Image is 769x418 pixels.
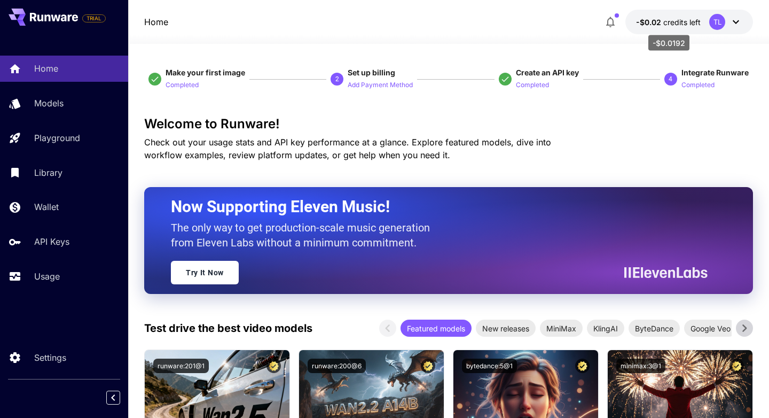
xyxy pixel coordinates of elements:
[144,320,312,336] p: Test drive the best video models
[709,14,725,30] div: TL
[114,388,128,407] div: Collapse sidebar
[587,323,624,334] span: KlingAI
[144,137,551,160] span: Check out your usage stats and API key performance at a glance. Explore featured models, dive int...
[34,62,58,75] p: Home
[335,74,339,84] p: 2
[144,16,168,28] nav: breadcrumb
[625,10,753,34] button: -$0.0192TL
[636,17,701,28] div: -$0.0192
[153,359,209,373] button: runware:201@1
[348,68,395,77] span: Set up billing
[308,359,366,373] button: runware:200@6
[516,80,549,90] p: Completed
[166,68,245,77] span: Make your first image
[681,78,715,91] button: Completed
[648,35,689,51] div: -$0.0192
[516,78,549,91] button: Completed
[540,320,583,337] div: MiniMax
[401,320,472,337] div: Featured models
[629,323,680,334] span: ByteDance
[636,18,663,27] span: -$0.02
[681,68,749,77] span: Integrate Runware
[663,18,701,27] span: credits left
[587,320,624,337] div: KlingAI
[684,323,737,334] span: Google Veo
[34,166,62,179] p: Library
[34,131,80,144] p: Playground
[34,270,60,283] p: Usage
[106,391,120,405] button: Collapse sidebar
[616,359,665,373] button: minimax:3@1
[82,12,106,25] span: Add your payment card to enable full platform functionality.
[540,323,583,334] span: MiniMax
[575,359,590,373] button: Certified Model – Vetted for best performance and includes a commercial license.
[348,78,413,91] button: Add Payment Method
[266,359,281,373] button: Certified Model – Vetted for best performance and includes a commercial license.
[348,80,413,90] p: Add Payment Method
[34,200,59,213] p: Wallet
[684,320,737,337] div: Google Veo
[681,80,715,90] p: Completed
[34,235,69,248] p: API Keys
[144,117,753,131] h3: Welcome to Runware!
[476,320,536,337] div: New releases
[516,68,579,77] span: Create an API key
[166,78,199,91] button: Completed
[669,74,672,84] p: 4
[401,323,472,334] span: Featured models
[171,261,239,284] a: Try It Now
[34,351,66,364] p: Settings
[171,197,700,217] h2: Now Supporting Eleven Music!
[83,14,105,22] span: TRIAL
[462,359,517,373] button: bytedance:5@1
[144,16,168,28] a: Home
[34,97,64,110] p: Models
[421,359,435,373] button: Certified Model – Vetted for best performance and includes a commercial license.
[729,359,744,373] button: Certified Model – Vetted for best performance and includes a commercial license.
[629,320,680,337] div: ByteDance
[171,220,438,250] p: The only way to get production-scale music generation from Eleven Labs without a minimum commitment.
[476,323,536,334] span: New releases
[166,80,199,90] p: Completed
